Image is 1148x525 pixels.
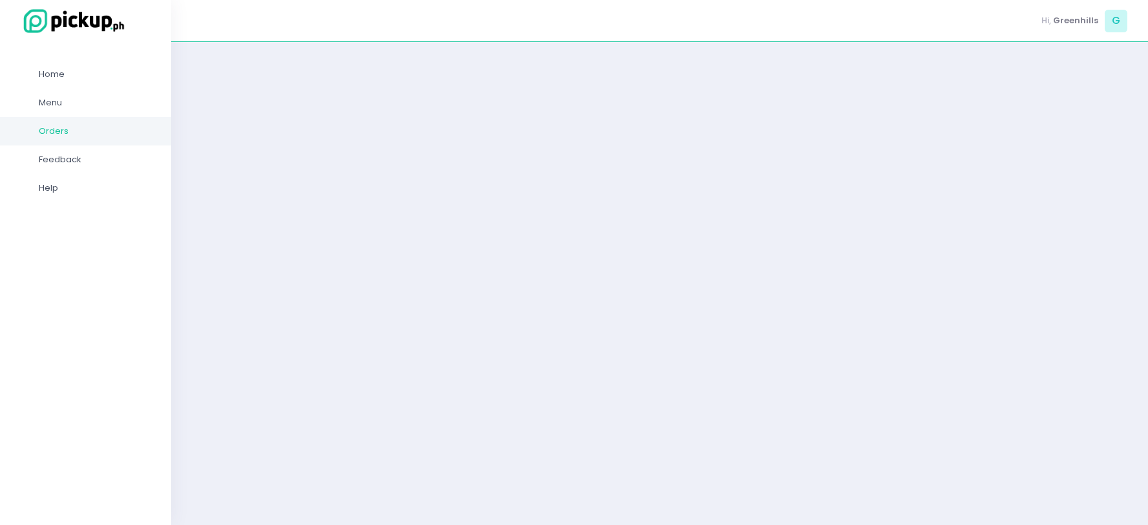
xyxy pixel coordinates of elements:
[1105,10,1127,32] span: G
[39,180,155,197] span: Help
[39,66,155,83] span: Home
[1041,14,1051,27] span: Hi,
[39,123,155,140] span: Orders
[39,151,155,168] span: Feedback
[1053,14,1098,27] span: Greenhills
[39,94,155,111] span: Menu
[16,7,126,35] img: logo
